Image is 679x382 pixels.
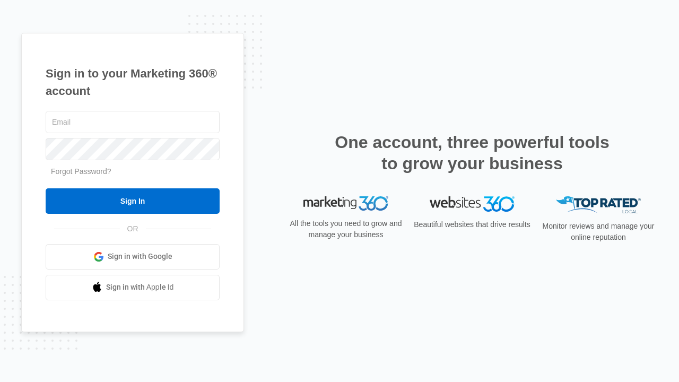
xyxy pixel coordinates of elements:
[539,221,658,243] p: Monitor reviews and manage your online reputation
[106,282,174,293] span: Sign in with Apple Id
[108,251,172,262] span: Sign in with Google
[332,132,613,174] h2: One account, three powerful tools to grow your business
[51,167,111,176] a: Forgot Password?
[46,244,220,270] a: Sign in with Google
[46,111,220,133] input: Email
[46,65,220,100] h1: Sign in to your Marketing 360® account
[556,196,641,214] img: Top Rated Local
[303,196,388,211] img: Marketing 360
[46,275,220,300] a: Sign in with Apple Id
[286,218,405,240] p: All the tools you need to grow and manage your business
[413,219,532,230] p: Beautiful websites that drive results
[430,196,515,212] img: Websites 360
[120,223,146,235] span: OR
[46,188,220,214] input: Sign In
